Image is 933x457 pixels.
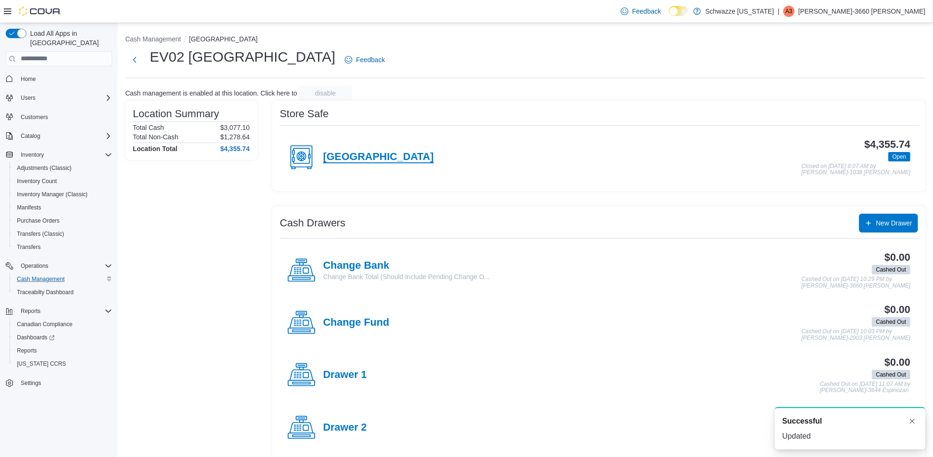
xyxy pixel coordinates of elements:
span: Cashed Out [872,317,910,327]
span: Inventory Count [17,177,57,185]
h3: $4,355.74 [864,139,910,150]
div: Notification [782,416,918,427]
button: Reports [9,344,116,357]
button: disable [299,86,352,101]
button: Reports [17,305,44,317]
p: $1,278.64 [220,133,250,141]
button: Operations [2,259,116,273]
a: Settings [17,377,45,389]
span: Reports [17,347,37,354]
span: Customers [21,113,48,121]
button: Operations [17,260,52,272]
button: Catalog [17,130,44,142]
p: Closed on [DATE] 8:07 AM by [PERSON_NAME]-1038 [PERSON_NAME] [802,163,910,176]
h4: [GEOGRAPHIC_DATA] [323,151,434,163]
a: Inventory Manager (Classic) [13,189,91,200]
span: Manifests [13,202,112,213]
span: Cash Management [17,275,65,283]
button: Inventory [17,149,48,160]
span: Cashed Out [872,265,910,274]
span: disable [315,88,336,98]
span: Inventory Count [13,176,112,187]
span: Reports [21,307,41,315]
h1: EV02 [GEOGRAPHIC_DATA] [150,48,335,66]
button: Cash Management [125,35,181,43]
a: Reports [13,345,41,356]
span: Home [17,73,112,85]
input: Dark Mode [669,6,689,16]
h3: Location Summary [133,108,219,120]
a: Transfers [13,241,44,253]
p: Cash management is enabled at this location. Click here to [125,89,297,97]
span: Transfers (Classic) [13,228,112,240]
a: Traceabilty Dashboard [13,287,77,298]
button: Reports [2,305,116,318]
button: Cash Management [9,273,116,286]
img: Cova [19,7,61,16]
h3: Store Safe [280,108,329,120]
button: Adjustments (Classic) [9,161,116,175]
span: Cashed Out [876,370,906,379]
button: Canadian Compliance [9,318,116,331]
button: Purchase Orders [9,214,116,227]
p: Change Bank Total (Should Include Pending Change O... [323,272,490,281]
h4: Drawer 2 [323,422,367,434]
span: Open [888,152,910,161]
a: Customers [17,112,52,123]
div: Angelica-3660 Ortiz [783,6,795,17]
h3: $0.00 [884,304,910,315]
button: Inventory Count [9,175,116,188]
span: Catalog [17,130,112,142]
span: Inventory [17,149,112,160]
span: Inventory [21,151,44,159]
a: Home [17,73,40,85]
span: Load All Apps in [GEOGRAPHIC_DATA] [26,29,112,48]
span: Traceabilty Dashboard [13,287,112,298]
span: Settings [21,379,41,387]
span: Manifests [17,204,41,211]
div: Updated [782,431,918,442]
p: | [778,6,779,17]
button: Customers [2,110,116,124]
h3: $0.00 [884,357,910,368]
a: Cash Management [13,273,68,285]
span: Purchase Orders [17,217,60,224]
button: Users [17,92,39,104]
span: Inventory Manager (Classic) [13,189,112,200]
span: Operations [21,262,49,270]
h3: Cash Drawers [280,217,345,229]
h4: Change Bank [323,260,490,272]
a: Feedback [617,2,665,21]
h3: $0.00 [884,252,910,263]
span: Operations [17,260,112,272]
h6: Total Cash [133,124,164,131]
a: Dashboards [9,331,116,344]
button: Inventory Manager (Classic) [9,188,116,201]
a: Feedback [341,50,389,69]
button: [GEOGRAPHIC_DATA] [189,35,258,43]
span: Adjustments (Classic) [17,164,72,172]
button: Settings [2,376,116,390]
span: Customers [17,111,112,123]
span: Cashed Out [872,370,910,379]
p: Schwazze [US_STATE] [706,6,774,17]
a: Adjustments (Classic) [13,162,75,174]
span: Successful [782,416,822,427]
a: Inventory Count [13,176,61,187]
button: [US_STATE] CCRS [9,357,116,370]
button: Users [2,91,116,104]
h4: Location Total [133,145,178,152]
span: Reports [17,305,112,317]
p: Cashed Out on [DATE] 10:29 PM by [PERSON_NAME]-3660 [PERSON_NAME] [802,276,910,289]
span: New Drawer [876,218,912,228]
nav: An example of EuiBreadcrumbs [125,34,925,46]
button: Transfers (Classic) [9,227,116,241]
span: Transfers [17,243,41,251]
h4: Change Fund [323,317,389,329]
nav: Complex example [6,68,112,415]
a: Dashboards [13,332,58,343]
span: Feedback [632,7,661,16]
span: Purchase Orders [13,215,112,226]
span: Feedback [356,55,385,64]
span: Open [892,152,906,161]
